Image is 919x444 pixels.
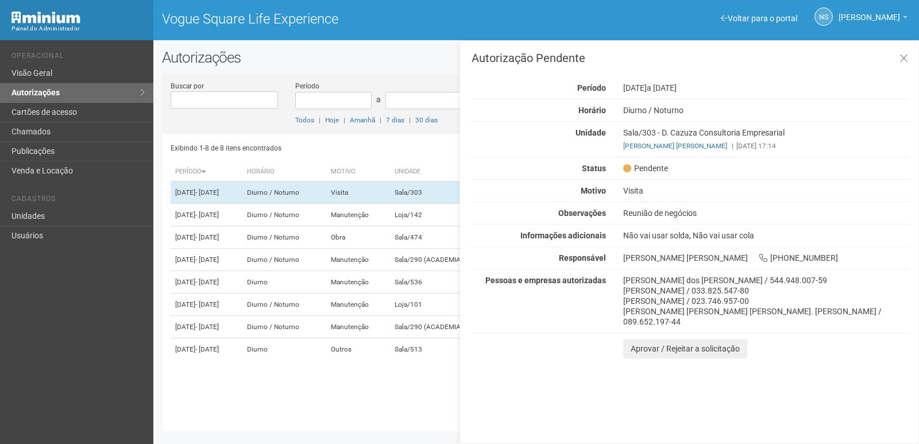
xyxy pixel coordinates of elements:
span: a [376,95,381,104]
td: Sala/513 [390,338,496,361]
span: | [409,116,411,124]
div: Diurno / Noturno [615,105,918,115]
div: [PERSON_NAME] / 023.746.957-00 [623,296,910,306]
strong: Período [577,83,606,92]
td: Sala/290 (ACADEMIA) [390,316,496,338]
span: - [DATE] [195,323,219,331]
td: Diurno / Noturno [242,249,326,271]
a: Todos [295,116,314,124]
div: Visita [615,186,918,196]
strong: Status [582,164,606,173]
span: - [DATE] [195,233,219,241]
td: Manutenção [326,294,391,316]
span: Nicolle Silva [839,2,900,22]
div: [PERSON_NAME] / 033.825.547-80 [623,285,910,296]
span: - [DATE] [195,278,219,286]
span: - [DATE] [195,345,219,353]
td: Manutenção [326,271,391,294]
td: Sala/474 [390,226,496,249]
a: [PERSON_NAME] [839,14,908,24]
h1: Vogue Square Life Experience [162,11,528,26]
td: Loja/142 [390,204,496,226]
td: Sala/290 (ACADEMIA) [390,249,496,271]
td: Diurno / Noturno [242,204,326,226]
a: 30 dias [415,116,438,124]
div: Reunião de negócios [615,208,918,218]
a: NS [814,7,833,26]
strong: Unidade [576,128,606,137]
span: | [380,116,381,124]
span: Pendente [623,163,668,173]
td: [DATE] [171,271,242,294]
td: [DATE] [171,182,242,204]
span: - [DATE] [195,300,219,308]
th: Motivo [326,163,391,182]
td: [DATE] [171,204,242,226]
strong: Responsável [559,253,606,262]
strong: Observações [558,209,606,218]
li: Operacional [11,52,145,64]
td: Diurno / Noturno [242,294,326,316]
div: Não vai usar solda, Não vai usar cola [615,230,918,241]
td: Sala/536 [390,271,496,294]
span: - [DATE] [195,256,219,264]
img: Minium [11,11,80,24]
td: Visita [326,182,391,204]
div: [PERSON_NAME] [PERSON_NAME] [PHONE_NUMBER] [615,253,918,263]
td: [DATE] [171,338,242,361]
h3: Autorização Pendente [472,52,910,64]
td: Outros [326,338,391,361]
strong: Informações adicionais [520,231,606,240]
h2: Autorizações [162,49,910,66]
div: [PERSON_NAME] dos [PERSON_NAME] / 544.948.007-59 [623,275,910,285]
td: Diurno [242,338,326,361]
span: - [DATE] [195,211,219,219]
th: Período [171,163,242,182]
span: | [732,142,733,150]
span: | [343,116,345,124]
td: Diurno / Noturno [242,226,326,249]
div: [DATE] [615,83,918,93]
a: Amanhã [350,116,375,124]
div: Painel do Administrador [11,24,145,34]
strong: Pessoas e empresas autorizadas [485,276,606,285]
td: Manutenção [326,249,391,271]
strong: Motivo [581,186,606,195]
td: [DATE] [171,226,242,249]
div: Exibindo 1-8 de 8 itens encontrados [171,140,532,157]
span: - [DATE] [195,188,219,196]
td: Manutenção [326,316,391,338]
label: Período [295,81,319,91]
td: Manutenção [326,204,391,226]
th: Unidade [390,163,496,182]
td: [DATE] [171,294,242,316]
a: Hoje [325,116,339,124]
td: [DATE] [171,316,242,338]
td: [DATE] [171,249,242,271]
td: Diurno / Noturno [242,316,326,338]
a: Voltar para o portal [721,14,797,23]
li: Cadastros [11,195,145,207]
td: Diurno / Noturno [242,182,326,204]
button: Aprovar / Rejeitar a solicitação [623,339,747,358]
a: 7 dias [386,116,404,124]
div: Sala/303 - D. Cazuza Consultoria Empresarial [615,128,918,151]
td: Sala/303 [390,182,496,204]
strong: Horário [578,106,606,115]
th: Horário [242,163,326,182]
span: | [319,116,321,124]
label: Buscar por [171,81,204,91]
span: a [DATE] [647,83,677,92]
div: [PERSON_NAME] [PERSON_NAME] [PERSON_NAME]. [PERSON_NAME] / 089.652.197-44 [623,306,910,327]
div: [DATE] 17:14 [623,141,910,151]
a: [PERSON_NAME] [PERSON_NAME] [623,142,727,150]
td: Obra [326,226,391,249]
td: Diurno [242,271,326,294]
td: Loja/101 [390,294,496,316]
